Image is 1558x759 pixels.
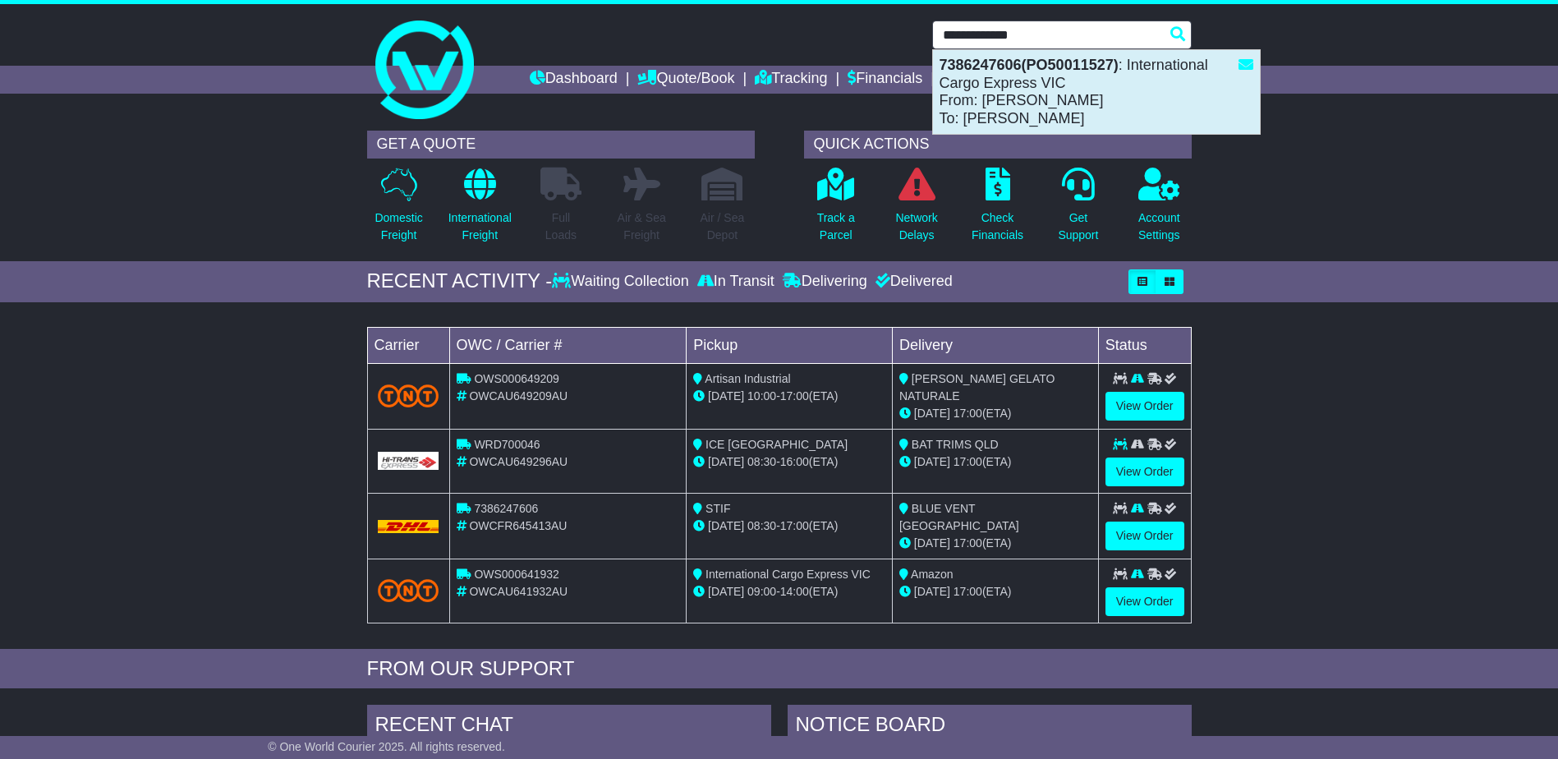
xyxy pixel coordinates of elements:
a: DomesticFreight [374,167,423,253]
span: OWS000641932 [474,568,559,581]
span: BLUE VENT [GEOGRAPHIC_DATA] [899,502,1019,532]
span: [DATE] [914,407,950,420]
span: OWCAU641932AU [469,585,568,598]
span: 08:30 [747,455,776,468]
div: (ETA) [899,453,1092,471]
p: Air & Sea Freight [618,209,666,244]
div: - (ETA) [693,453,885,471]
p: Network Delays [895,209,937,244]
span: Artisan Industrial [705,372,790,385]
span: 17:00 [954,536,982,550]
span: OWCFR645413AU [469,519,567,532]
span: 08:30 [747,519,776,532]
a: CheckFinancials [971,167,1024,253]
a: GetSupport [1057,167,1099,253]
div: NOTICE BOARD [788,705,1192,749]
a: Financials [848,66,922,94]
span: 17:00 [954,585,982,598]
span: [PERSON_NAME] GELATO NATURALE [899,372,1055,402]
p: International Freight [448,209,512,244]
div: Delivering [779,273,871,291]
span: OWCAU649296AU [469,455,568,468]
div: QUICK ACTIONS [804,131,1192,159]
img: TNT_Domestic.png [378,579,439,601]
td: Pickup [687,327,893,363]
div: RECENT CHAT [367,705,771,749]
span: 16:00 [780,455,809,468]
p: Check Financials [972,209,1023,244]
span: 14:00 [780,585,809,598]
p: Domestic Freight [375,209,422,244]
div: - (ETA) [693,388,885,405]
div: FROM OUR SUPPORT [367,657,1192,681]
span: [DATE] [914,536,950,550]
span: [DATE] [914,455,950,468]
a: Tracking [755,66,827,94]
a: Quote/Book [637,66,734,94]
span: 7386247606 [474,502,538,515]
td: Delivery [892,327,1098,363]
span: 09:00 [747,585,776,598]
img: TNT_Domestic.png [378,384,439,407]
td: Status [1098,327,1191,363]
a: AccountSettings [1137,167,1181,253]
span: ICE [GEOGRAPHIC_DATA] [705,438,848,451]
span: [DATE] [708,389,744,402]
span: 17:00 [780,519,809,532]
img: GetCarrierServiceLogo [378,452,439,470]
span: © One World Courier 2025. All rights reserved. [268,740,505,753]
td: OWC / Carrier # [449,327,687,363]
strong: 7386247606(PO50011527) [940,57,1119,73]
span: [DATE] [708,585,744,598]
span: Amazon [911,568,953,581]
div: GET A QUOTE [367,131,755,159]
div: RECENT ACTIVITY - [367,269,553,293]
span: 17:00 [954,455,982,468]
p: Account Settings [1138,209,1180,244]
span: BAT TRIMS QLD [912,438,999,451]
p: Get Support [1058,209,1098,244]
a: InternationalFreight [448,167,512,253]
a: Dashboard [530,66,618,94]
span: [DATE] [708,519,744,532]
p: Full Loads [540,209,581,244]
div: - (ETA) [693,583,885,600]
td: Carrier [367,327,449,363]
div: (ETA) [899,583,1092,600]
span: OWCAU649209AU [469,389,568,402]
span: OWS000649209 [474,372,559,385]
span: 17:00 [780,389,809,402]
div: Delivered [871,273,953,291]
span: International Cargo Express VIC [705,568,871,581]
p: Track a Parcel [817,209,855,244]
a: Track aParcel [816,167,856,253]
div: (ETA) [899,405,1092,422]
span: STIF [705,502,730,515]
span: WRD700046 [474,438,540,451]
span: [DATE] [914,585,950,598]
div: (ETA) [899,535,1092,552]
a: View Order [1105,587,1184,616]
a: View Order [1105,522,1184,550]
span: [DATE] [708,455,744,468]
div: Waiting Collection [552,273,692,291]
span: 10:00 [747,389,776,402]
div: - (ETA) [693,517,885,535]
p: Air / Sea Depot [701,209,745,244]
a: View Order [1105,458,1184,486]
div: In Transit [693,273,779,291]
a: View Order [1105,392,1184,421]
span: 17:00 [954,407,982,420]
img: DHL.png [378,520,439,533]
a: NetworkDelays [894,167,938,253]
div: : International Cargo Express VIC From: [PERSON_NAME] To: [PERSON_NAME] [933,50,1260,134]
